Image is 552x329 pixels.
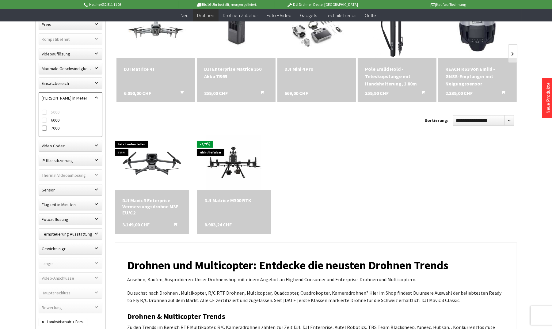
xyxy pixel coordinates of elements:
[204,65,268,80] div: DJI Enterprise Matrice 350 Akku TB65
[326,12,356,18] span: Technik-Trends
[39,287,102,298] label: Hauptanschluss
[39,140,102,151] label: Video Codec
[445,65,509,87] a: REACH RS3 von Emlid - GNSS-Empfänger mit Neigungssensor 2.339,00 CHF In den Warenkorb
[39,318,87,326] span: Landwirtschaft + Forst
[267,12,292,18] span: Foto + Video
[365,65,429,87] a: Pole Emlid Hold - Teleskopstange mit Handyhalterung, 1.80m 359,90 CHF In den Warenkorb
[223,12,258,18] span: Drohnen Zubehör
[253,89,268,97] button: In den Warenkorb
[545,82,551,114] a: Neue Produkte
[39,184,102,195] label: Sensor
[365,65,429,87] div: Pole Emlid Hold - Teleskopstange mit Handyhalterung, 1.80m
[39,63,102,74] label: Maximale Geschwindigkeit in km/h
[39,302,102,313] label: Bewertung
[124,65,188,73] div: DJI Matrice 4T
[42,124,99,132] label: 7000
[445,65,509,87] div: REACH RS3 von Emlid - GNSS-Empfänger mit Neigungssensor
[204,221,232,228] span: 8.983,24 CHF
[128,312,226,321] strong: Drohnen & Multicopter Trends
[204,197,264,203] div: DJI Matrice M300 RTK
[128,258,449,272] strong: Drohnen und Multicopter: Entdecke die neusten Drohnen Trends
[116,8,195,52] img: DJI Matrice 4T
[285,89,308,97] span: 669,00 CHF
[369,3,424,58] img: Pole Emlid Hold - Teleskopstange mit Handyhalterung, 1.80m
[361,9,382,22] a: Outlet
[204,89,228,97] span: 859,00 CHF
[39,93,102,104] label: Maximale Flughöhe in Meter
[83,1,179,8] p: Hotline 032 511 11 03
[115,142,189,183] img: DJI Mavic 3E
[176,9,193,22] a: Neu
[124,65,188,73] a: DJI Matrice 4T 6.090,00 CHF In den Warenkorb
[365,12,378,18] span: Outlet
[39,199,102,210] label: Flugzeit in Minuten
[122,197,181,216] div: DJI Mavic 3 Enterprise Vermessungsdrohne M3E EU/C2
[450,3,505,58] img: REACH RS3 von Emlid - GNSS-Empfänger mit Neigungssensor
[282,3,351,58] img: DJI Mini 4 Pro
[39,34,102,45] label: Kompatibel mit
[300,12,317,18] span: Gadgets
[204,197,264,203] a: DJI Matrice M300 RTK 8.983,24 CHF
[425,115,449,125] label: Sortierung:
[296,9,322,22] a: Gadgets
[275,1,370,8] p: DJI Drohnen Dealer [GEOGRAPHIC_DATA]
[173,89,187,97] button: In den Warenkorb
[42,108,99,116] label: 5000
[179,1,274,8] p: Bis 16 Uhr bestellt, morgen geliefert.
[124,89,151,97] span: 6.090,00 CHF
[39,229,102,240] label: Fernsteuerung Ausstattung
[322,9,361,22] a: Technik-Trends
[122,197,181,216] a: DJI Mavic 3 Enterprise Vermessungsdrohne M3E EU/C2 3.149,00 CHF In den Warenkorb
[39,258,102,269] label: Länge
[202,3,271,58] img: DJI Enterprise Matrice 350 Akku TB65
[39,19,102,30] label: Preis
[365,89,389,97] span: 359,90 CHF
[39,273,102,284] label: Video-Anschlüsse
[263,9,296,22] a: Foto + Video
[128,276,504,283] p: Ansehen, Kaufen, Ausprobieren: Unser Drohnenshop mit einem Angebot an Highend Consumer und Enterp...
[39,78,102,89] label: Einsatzbereich
[494,89,509,97] button: In den Warenkorb
[39,48,102,59] label: Videoauflösung
[370,1,466,8] p: Kauf auf Rechnung
[285,65,349,73] a: DJI Mini 4 Pro 669,00 CHF
[445,89,473,97] span: 2.339,00 CHF
[39,170,102,181] label: Thermal Videoauflösung
[206,135,261,190] img: DJI Matrice M300 RTK
[197,12,214,18] span: Drohnen
[42,116,99,124] label: 6000
[193,9,219,22] a: Drohnen
[39,214,102,225] label: Fotoauflösung
[204,65,268,80] a: DJI Enterprise Matrice 350 Akku TB65 859,00 CHF In den Warenkorb
[414,89,428,97] button: In den Warenkorb
[122,221,150,228] span: 3.149,00 CHF
[219,9,263,22] a: Drohnen Zubehör
[285,65,349,73] div: DJI Mini 4 Pro
[39,243,102,254] label: Gewicht in gr
[39,155,102,166] label: IP Klassifizierung
[128,289,504,304] p: Du suchst nach Drohnen , Multikopter, R/C RTF Drohnen, Multicopter, Quadcopter, Quadrokopter, Kam...
[166,221,181,229] button: In den Warenkorb
[181,12,188,18] span: Neu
